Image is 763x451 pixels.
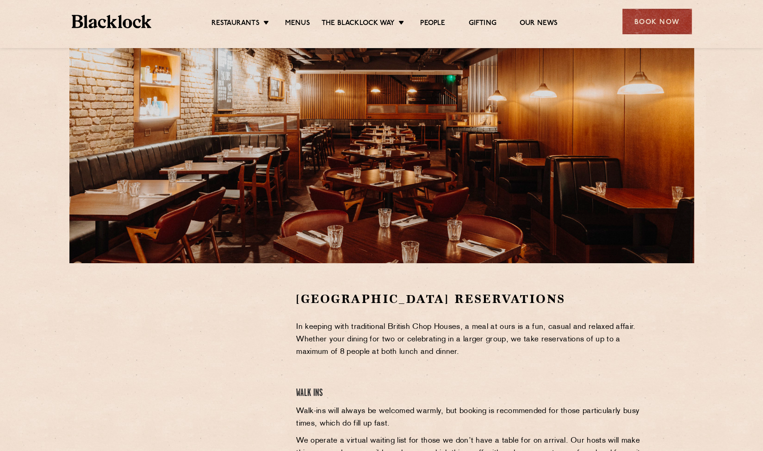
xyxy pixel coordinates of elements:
[72,15,152,28] img: BL_Textured_Logo-footer-cropped.svg
[211,19,260,29] a: Restaurants
[622,9,692,34] div: Book Now
[285,19,310,29] a: Menus
[296,291,651,307] h2: [GEOGRAPHIC_DATA] Reservations
[296,405,651,430] p: Walk-ins will always be welcomed warmly, but booking is recommended for those particularly busy t...
[322,19,395,29] a: The Blacklock Way
[296,387,651,400] h4: Walk Ins
[468,19,496,29] a: Gifting
[145,291,249,430] iframe: OpenTable make booking widget
[296,321,651,358] p: In keeping with traditional British Chop Houses, a meal at ours is a fun, casual and relaxed affa...
[420,19,445,29] a: People
[520,19,558,29] a: Our News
